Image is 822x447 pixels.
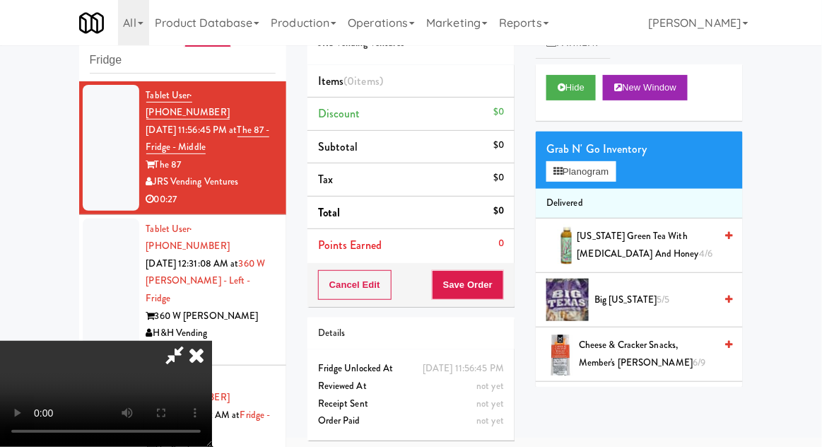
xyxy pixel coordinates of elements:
button: Save Order [432,270,504,300]
div: Grab N' Go Inventory [546,139,732,160]
div: $0 [493,137,504,154]
span: Discount [318,105,360,122]
button: Hide [546,75,596,100]
div: Big [US_STATE]5/5 [589,291,732,309]
span: Total [318,204,341,221]
a: Tablet User· [PHONE_NUMBER] [146,222,230,253]
h5: JRS Vending Ventures [318,38,504,49]
div: Reviewed At [318,378,504,395]
span: 4/6 [699,247,712,260]
div: Cheese & Cracker Snacks, Member's [PERSON_NAME]6/9 [573,337,732,371]
span: (0 ) [344,73,383,89]
div: Receipt Sent [318,395,504,413]
ng-pluralize: items [355,73,380,89]
div: $0 [493,202,504,220]
div: JRS Vending Ventures [146,173,276,191]
span: 6/9 [693,356,705,369]
button: New Window [603,75,688,100]
span: 5/5 [657,293,670,306]
div: 00:27 [146,191,276,209]
a: 360 W [PERSON_NAME] - Left - Fridge [146,257,266,305]
a: Tablet User· [PHONE_NUMBER] [146,88,230,120]
span: Items [318,73,383,89]
input: Search vision orders [90,47,276,74]
li: Delivered [536,189,743,219]
img: Micromart [79,11,104,35]
span: Points Earned [318,237,382,253]
div: The 87 [146,156,276,174]
span: not yet [476,414,504,427]
span: [US_STATE] Green Tea with [MEDICAL_DATA] and Honey [577,228,715,262]
div: Order Paid [318,412,504,430]
span: Cheese & Cracker Snacks, Member's [PERSON_NAME] [579,337,715,371]
div: [US_STATE] Green Tea with [MEDICAL_DATA] and Honey4/6 [572,228,733,262]
span: not yet [476,397,504,410]
span: Tax [318,171,333,187]
div: H&H Vending [146,325,276,342]
div: $0 [493,103,504,121]
div: [DATE] 11:56:45 PM [423,360,504,378]
div: 360 W [PERSON_NAME] [146,308,276,325]
span: not yet [476,379,504,393]
li: Tablet User· [PHONE_NUMBER][DATE] 12:31:08 AM at360 W [PERSON_NAME] - Left - Fridge360 W [PERSON_... [79,215,286,366]
span: Big [US_STATE] [594,291,715,309]
button: Planogram [546,161,616,182]
li: Tablet User· [PHONE_NUMBER][DATE] 11:56:45 PM atThe 87 - Fridge - MiddleThe 87JRS Vending Venture... [79,81,286,215]
span: Subtotal [318,139,358,155]
span: [DATE] 11:56:45 PM at [146,123,237,137]
div: Details [318,325,504,342]
div: Fridge Unlocked At [318,360,504,378]
button: Cancel Edit [318,270,392,300]
div: $0 [493,169,504,187]
span: [DATE] 12:31:08 AM at [146,257,239,270]
div: 0 [498,235,504,252]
